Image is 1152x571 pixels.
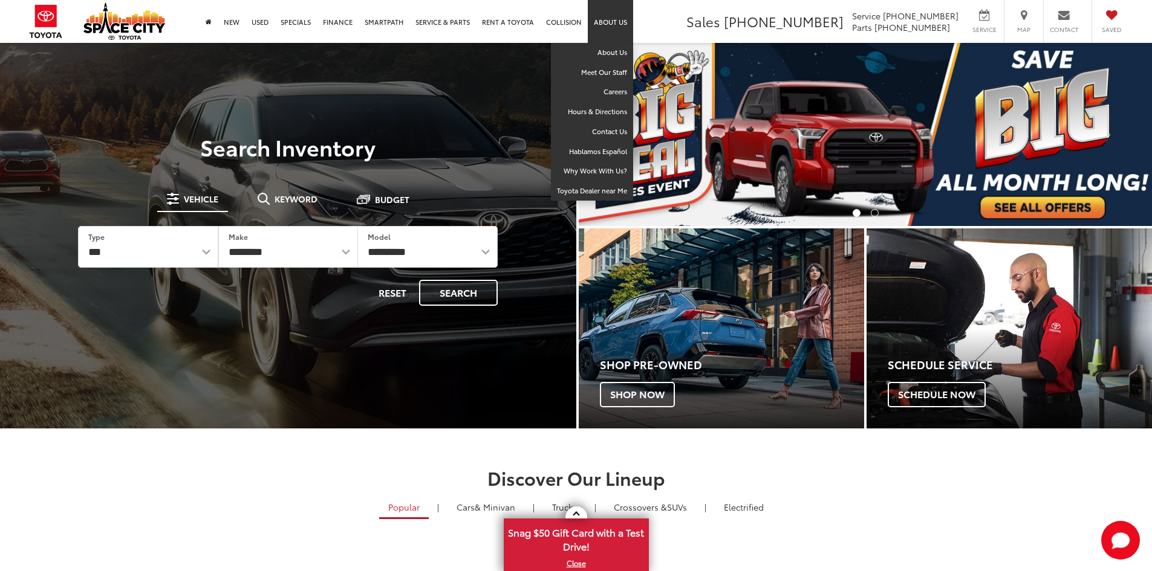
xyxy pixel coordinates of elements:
span: [PHONE_NUMBER] [883,10,958,22]
a: Popular [379,497,429,519]
button: Reset [368,280,417,306]
a: Toyota Dealer near Me [551,181,633,201]
label: Model [368,231,391,242]
img: Space City Toyota [83,2,165,40]
span: Keyword [275,195,317,203]
svg: Start Chat [1101,521,1140,560]
li: | [591,501,599,513]
span: Sales [686,11,720,31]
span: & Minivan [475,501,515,513]
a: Hours & Directions [551,102,633,122]
span: Vehicle [184,195,218,203]
span: Service [852,10,880,22]
div: Toyota [867,228,1152,428]
span: [PHONE_NUMBER] [874,21,950,33]
span: Parts [852,21,872,33]
li: | [701,501,709,513]
li: Go to slide number 1. [853,209,861,217]
a: Meet Our Staff [551,63,633,83]
label: Make [229,231,248,242]
a: Contact Us [551,122,633,142]
a: About Us [551,43,633,63]
span: Contact [1050,25,1078,34]
span: Service [971,25,998,34]
label: Type [88,231,105,242]
a: Trucks [543,497,586,517]
h3: Search Inventory [51,135,526,159]
button: Toggle Chat Window [1101,521,1140,560]
span: Budget [375,195,409,204]
div: Toyota [579,228,864,428]
span: Shop Now [600,382,675,407]
a: SUVs [605,497,696,517]
a: Shop Pre-Owned Shop Now [579,228,864,428]
h4: Schedule Service [888,359,1152,371]
span: [PHONE_NUMBER] [724,11,844,31]
span: Schedule Now [888,382,986,407]
span: Map [1010,25,1037,34]
li: | [530,501,538,513]
span: Crossovers & [614,501,667,513]
h4: Shop Pre-Owned [600,359,864,371]
h2: Discover Our Lineup [150,468,1003,488]
a: Careers [551,82,633,102]
a: Electrified [715,497,773,517]
span: Saved [1098,25,1125,34]
button: Search [419,280,498,306]
span: Snag $50 Gift Card with a Test Drive! [505,520,648,556]
li: Go to slide number 2. [871,209,879,217]
a: Cars [447,497,524,517]
li: | [434,501,442,513]
a: Schedule Service Schedule Now [867,228,1152,428]
button: Click to view next picture. [1066,67,1152,202]
a: Why Work With Us? [551,161,633,181]
a: Hablamos Español [551,142,633,162]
